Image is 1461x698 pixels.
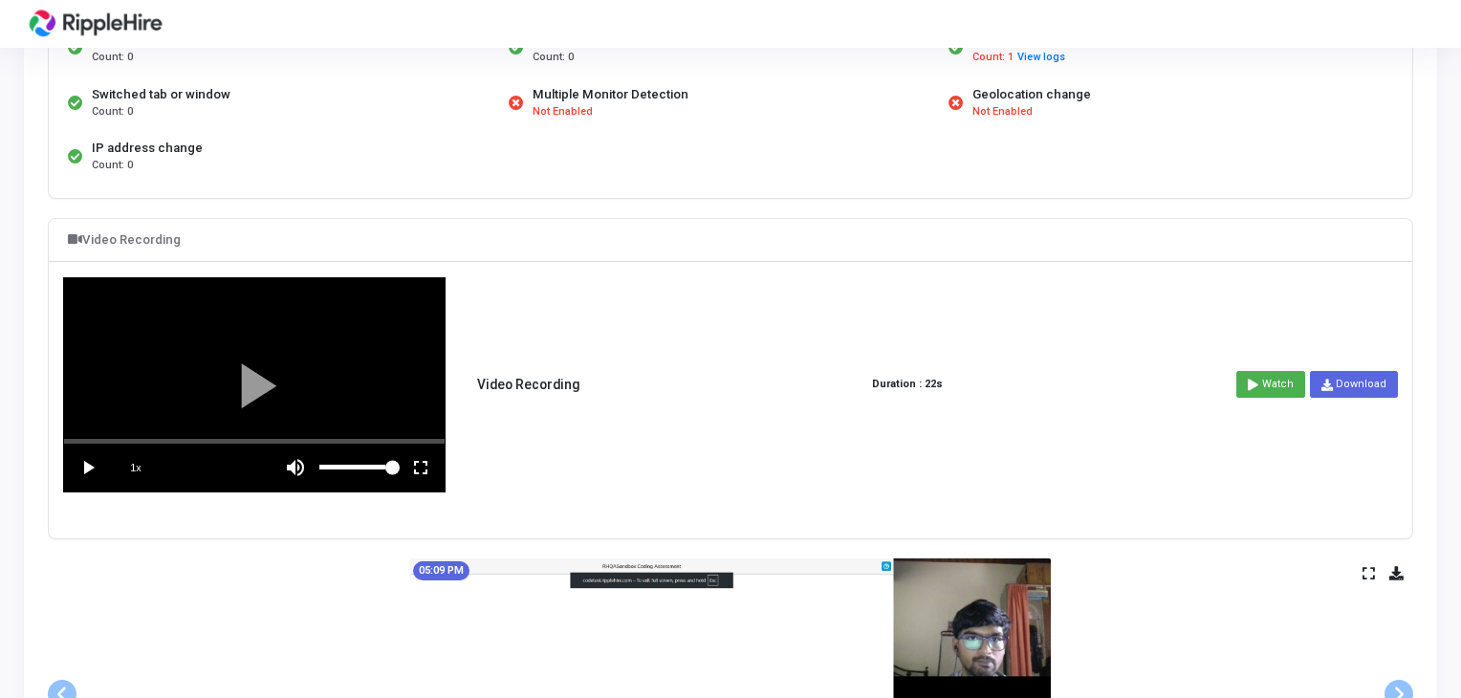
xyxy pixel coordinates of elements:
[972,85,1091,104] div: Geolocation change
[1310,371,1398,398] a: Download
[972,104,1033,120] span: Not Enabled
[1236,371,1305,398] button: Watch
[533,104,593,120] span: Not Enabled
[112,444,160,491] span: playback speed button
[92,139,203,158] div: IP address change
[92,104,133,120] span: Count: 0
[533,85,688,104] div: Multiple Monitor Detection
[319,444,397,491] div: volume level
[68,229,181,251] div: Video Recording
[24,5,167,43] img: logo
[533,50,574,66] span: Count: 0
[477,377,579,393] h5: Video Recording
[972,50,1014,66] span: Count: 1
[64,439,445,444] div: scrub bar
[1016,49,1066,67] button: View logs
[413,561,469,580] mat-chip: 05:09 PM
[92,158,133,174] span: Count: 0
[872,377,943,393] strong: Duration : 22s
[92,50,133,66] span: Count: 0
[92,85,230,104] div: Switched tab or window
